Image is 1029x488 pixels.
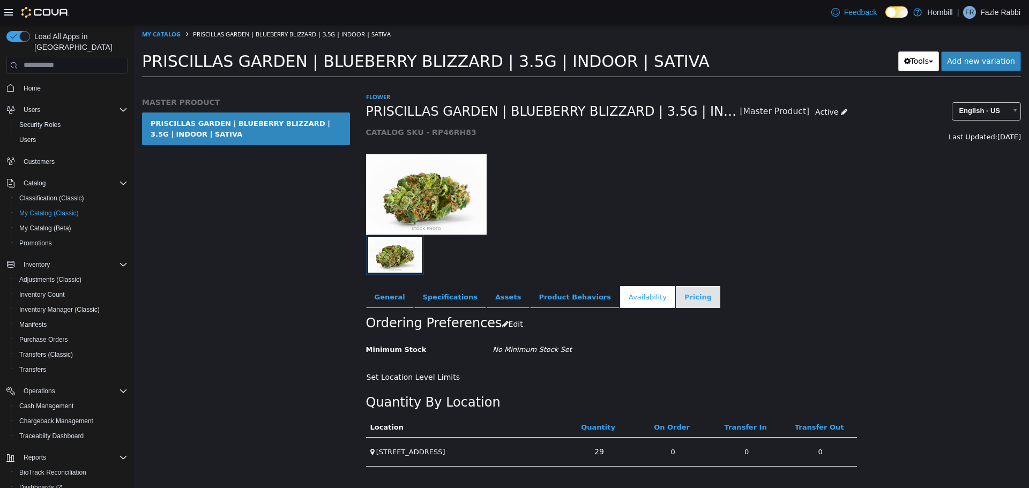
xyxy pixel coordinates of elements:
a: Add new variation [807,27,887,47]
button: Chargeback Management [11,414,132,429]
a: Assets [353,261,396,284]
img: 150 [232,130,353,210]
span: My Catalog (Classic) [15,207,128,220]
span: FR [965,6,974,19]
span: [DATE] [863,108,887,116]
button: Set Location Level Limits [232,343,332,363]
td: 0 [502,412,576,441]
span: Load All Apps in [GEOGRAPHIC_DATA] [30,31,128,52]
button: Inventory [19,258,54,271]
a: My Catalog [8,5,47,13]
a: Transfers [15,363,50,376]
a: Traceabilty Dashboard [15,430,88,442]
a: Inventory Manager (Classic) [15,303,104,316]
span: BioTrack Reconciliation [19,468,86,477]
button: Edit [368,290,394,309]
a: Promotions [15,237,56,250]
button: Users [2,102,132,117]
button: Reports [19,451,50,464]
span: Chargeback Management [19,417,93,425]
a: Security Roles [15,118,65,131]
button: Inventory Manager (Classic) [11,302,132,317]
button: Security Roles [11,117,132,132]
button: Operations [2,384,132,399]
span: Promotions [15,237,128,250]
span: Users [19,103,128,116]
a: Pricing [542,261,586,284]
a: Customers [19,155,59,168]
span: Traceabilty Dashboard [19,432,84,440]
a: Feedback [827,2,881,23]
p: Hornbill [927,6,952,19]
a: Active [675,78,719,97]
span: Cash Management [15,400,128,412]
a: My Catalog (Beta) [15,222,76,235]
span: Manifests [19,320,47,329]
h5: CATALOG SKU - RP46RH83 [232,103,719,112]
span: PRISCILLAS GARDEN | BLUEBERRY BLIZZARD | 3.5G | INDOOR | SATIVA [59,5,257,13]
span: Classification (Classic) [15,192,128,205]
button: Users [19,103,44,116]
a: Flower [232,68,256,76]
a: Adjustments (Classic) [15,273,86,286]
a: 29 [454,417,476,437]
h2: Quantity By Location [232,370,367,386]
td: 0 [650,412,724,441]
button: My Catalog (Beta) [11,221,132,236]
button: Inventory Count [11,287,132,302]
span: PRISCILLAS GARDEN | BLUEBERRY BLIZZARD | 3.5G | INDOOR | SATIVA [8,27,576,46]
span: English - US [818,78,873,95]
span: Transfers (Classic) [19,350,73,359]
span: Classification (Classic) [19,194,84,202]
span: Last Updated: [815,108,863,116]
button: Transfers [11,362,132,377]
td: 0 [576,412,650,441]
a: PRISCILLAS GARDEN | BLUEBERRY BLIZZARD | 3.5G | INDOOR | SATIVA [8,88,216,121]
span: Inventory Manager (Classic) [19,305,100,314]
span: [STREET_ADDRESS] [242,423,311,431]
a: BioTrack Reconciliation [15,466,91,479]
span: Inventory Count [19,290,65,299]
span: Home [19,81,128,95]
span: Manifests [15,318,128,331]
span: Traceabilty Dashboard [15,430,128,442]
h2: Ordering Preferences [232,290,368,307]
a: My Catalog (Classic) [15,207,83,220]
button: Manifests [11,317,132,332]
button: Classification (Classic) [11,191,132,206]
span: Home [24,84,41,93]
a: Quantity [447,399,483,407]
span: Operations [24,387,55,395]
p: | [957,6,959,19]
span: Customers [19,155,128,168]
a: Transfer In [591,399,635,407]
button: My Catalog (Classic) [11,206,132,221]
span: My Catalog (Beta) [15,222,128,235]
span: Transfers (Classic) [15,348,128,361]
span: Cash Management [19,402,73,410]
span: Feedback [844,7,877,18]
small: [Master Product] [606,83,676,92]
span: Inventory Manager (Classic) [15,303,128,316]
img: Cova [21,7,69,18]
span: BioTrack Reconciliation [15,466,128,479]
a: Purchase Orders [15,333,72,346]
div: Fazle Rabbi [963,6,976,19]
span: Catalog [24,179,46,187]
button: Reports [2,450,132,465]
a: Users [15,133,40,146]
button: Operations [19,385,59,397]
span: Active [681,83,704,92]
span: Chargeback Management [15,415,128,427]
span: Customers [24,157,55,166]
button: BioTrack Reconciliation [11,465,132,480]
span: PRISCILLAS GARDEN | BLUEBERRY BLIZZARD | 3.5G | INDOOR | SATIVA [232,79,606,95]
a: General [232,261,280,284]
a: Transfer Out [661,399,712,407]
a: English - US [818,78,887,96]
span: Purchase Orders [15,333,128,346]
span: Adjustments (Classic) [19,275,81,284]
button: Purchase Orders [11,332,132,347]
h5: MASTER PRODUCT [8,73,216,82]
span: Users [24,106,40,114]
